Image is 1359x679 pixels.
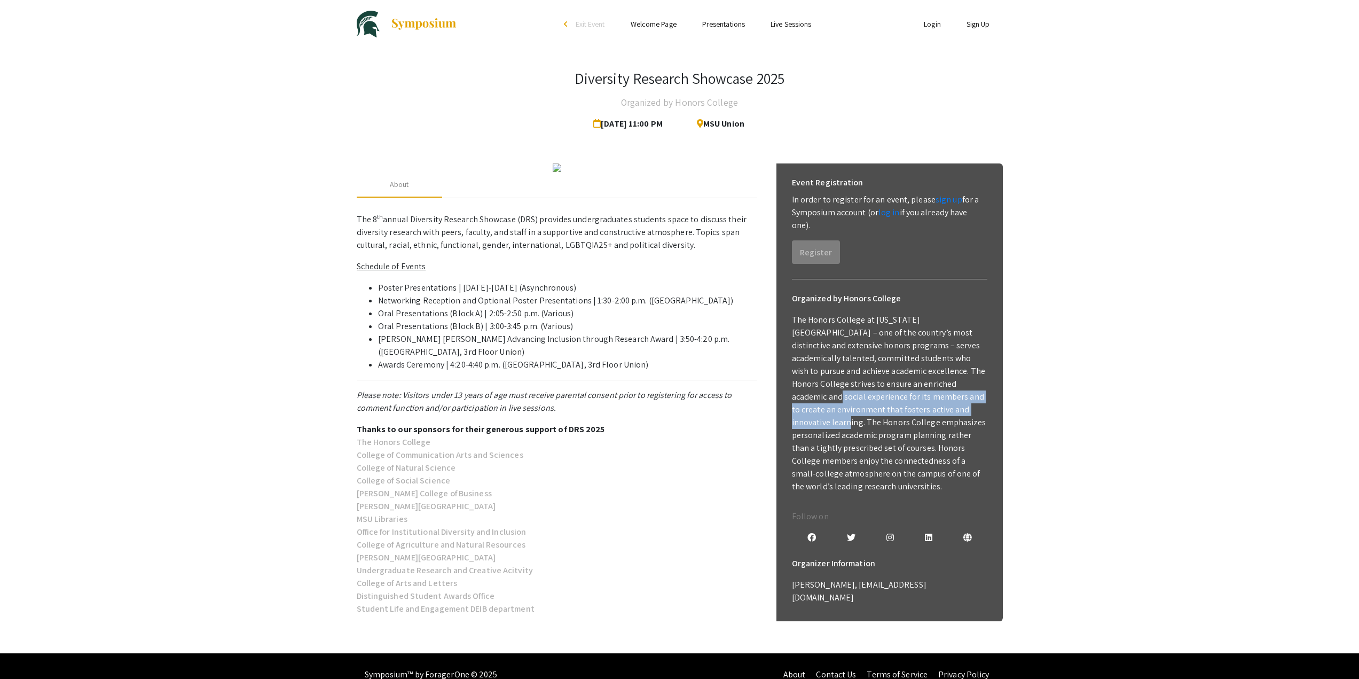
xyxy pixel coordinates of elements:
img: Symposium by ForagerOne [390,18,457,30]
a: sign up [936,194,962,205]
iframe: Chat [8,631,45,671]
p: In order to register for an event, please for a Symposium account (or if you already have one). [792,193,987,232]
p: College of Social Science [357,474,451,487]
img: ea0c031c-bd27-4450-b582-90f4f51f05f0.png [553,163,561,172]
u: Schedule of Events [357,261,426,272]
h6: Organizer Information [792,553,987,574]
li: Networking Reception and Optional Poster Presentations | 1:30-2:00 p.m. ([GEOGRAPHIC_DATA]) [378,294,757,307]
p: [PERSON_NAME] College of Business [357,487,492,500]
a: Presentations [702,19,745,29]
a: log in [878,207,900,218]
p: College of Natural Science [357,462,456,474]
h4: Organized by Honors College [621,92,738,113]
p: College of Communication Arts and Sciences [357,449,523,462]
div: About [390,179,409,190]
h6: Event Registration [792,172,863,193]
a: Welcome Page [631,19,677,29]
p: MSU Libraries [357,513,407,526]
p: College of Agriculture and Natural Resources [357,538,525,551]
p: Thanks to our sponsors for their generous support of DRS 2025 [357,423,757,436]
span: Exit Event [576,19,605,29]
p: [PERSON_NAME], [EMAIL_ADDRESS][DOMAIN_NAME] [792,579,987,604]
p: [PERSON_NAME][GEOGRAPHIC_DATA] [357,500,496,513]
a: Live Sessions [771,19,811,29]
span: [DATE] 11:00 PM [593,113,667,135]
p: College of Arts and Letters [357,577,458,590]
em: Please note: Visitors under 13 years of age must receive parental consent prior to registering fo... [357,389,732,413]
h6: Organized by Honors College [792,288,987,309]
a: Diversity Research Showcase 2025 [357,11,457,37]
p: The 8 annual Diversity Research Showcase (DRS) provides undergraduates students space to discuss ... [357,213,757,252]
p: Student Life and Engagement DEIB department [357,603,535,615]
li: Poster Presentations | [DATE]-[DATE] (Asynchronous) [378,282,757,294]
p: Undergraduate Research and Creative Acitvity [357,564,533,577]
li: [PERSON_NAME] [PERSON_NAME] Advancing Inclusion through Research Award | 3:50-4:20 p.m. ([GEOGRAP... [378,333,757,358]
sup: th [377,213,383,221]
h3: Diversity Research Showcase 2025 [575,69,784,88]
span: MSU Union [688,113,744,135]
img: Diversity Research Showcase 2025 [357,11,380,37]
a: Sign Up [967,19,990,29]
p: The Honors College at [US_STATE][GEOGRAPHIC_DATA] – one of the country’s most distinctive and ext... [792,314,987,493]
li: Oral Presentations (Block A) | 2:05-2:50 p.m. (Various) [378,307,757,320]
p: Distinguished Student Awards Office [357,590,495,603]
p: The Honors College [357,436,431,449]
button: Register [792,240,840,264]
li: Oral Presentations (Block B) | 3:00-3:45 p.m. (Various) [378,320,757,333]
a: Login [924,19,941,29]
div: arrow_back_ios [564,21,570,27]
li: Awards Ceremony | 4:20-4:40 p.m. ([GEOGRAPHIC_DATA], 3rd Floor Union) [378,358,757,371]
p: Follow on [792,510,987,523]
p: Office for Institutional Diversity and Inclusion [357,526,527,538]
p: [PERSON_NAME][GEOGRAPHIC_DATA] [357,551,496,564]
